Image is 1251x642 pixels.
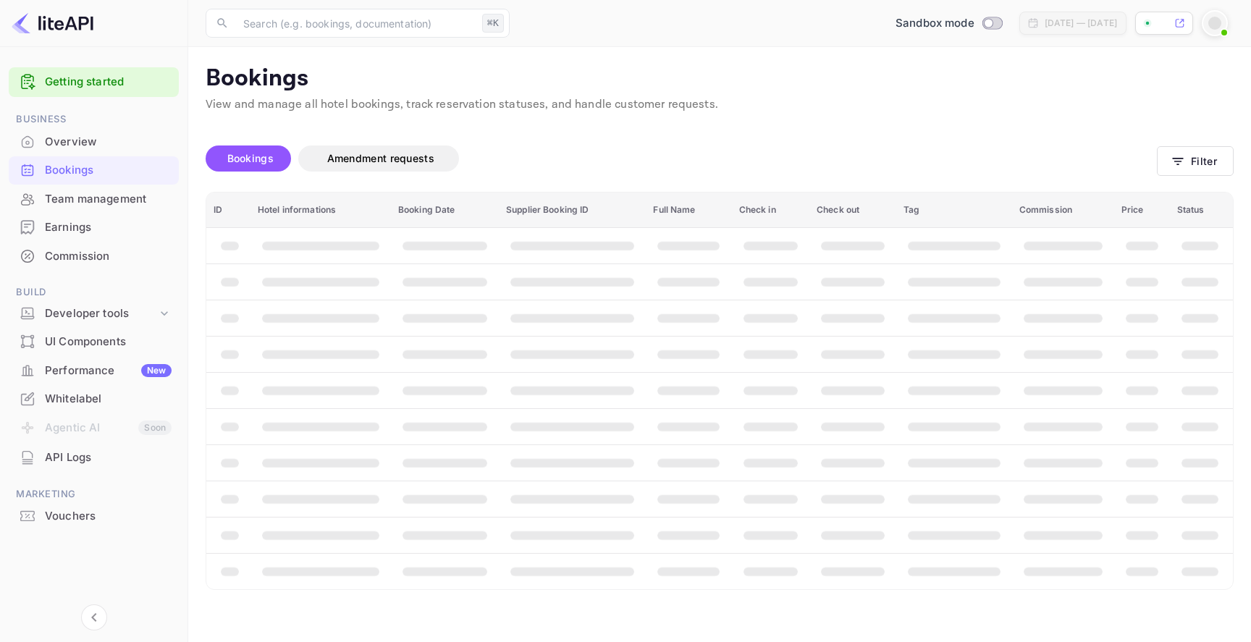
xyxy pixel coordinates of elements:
[9,185,179,212] a: Team management
[12,12,93,35] img: LiteAPI logo
[206,193,1233,589] table: booking table
[81,604,107,630] button: Collapse navigation
[1012,193,1114,228] th: Commission
[9,128,179,156] div: Overview
[206,193,250,228] th: ID
[896,15,974,32] span: Sandbox mode
[890,15,1008,32] div: Switch to Production mode
[206,96,1234,114] p: View and manage all hotel bookings, track reservation statuses, and handle customer requests.
[9,67,179,97] div: Getting started
[1170,193,1233,228] th: Status
[227,152,274,164] span: Bookings
[391,193,499,228] th: Booking Date
[9,502,179,531] div: Vouchers
[45,134,172,151] div: Overview
[45,305,157,322] div: Developer tools
[45,248,172,265] div: Commission
[250,193,391,228] th: Hotel informations
[9,156,179,185] div: Bookings
[499,193,646,228] th: Supplier Booking ID
[809,193,896,228] th: Check out
[45,74,172,90] a: Getting started
[9,328,179,356] div: UI Components
[141,364,172,377] div: New
[9,128,179,155] a: Overview
[9,385,179,412] a: Whitelabel
[9,214,179,240] a: Earnings
[732,193,809,228] th: Check in
[206,145,1157,172] div: account-settings tabs
[9,242,179,269] a: Commission
[9,185,179,214] div: Team management
[327,152,434,164] span: Amendment requests
[9,357,179,384] a: PerformanceNew
[9,284,179,300] span: Build
[45,334,172,350] div: UI Components
[9,444,179,470] a: API Logs
[45,191,172,208] div: Team management
[9,156,179,183] a: Bookings
[9,385,179,413] div: Whitelabel
[9,242,179,271] div: Commission
[45,363,172,379] div: Performance
[9,357,179,385] div: PerformanceNew
[646,193,731,228] th: Full Name
[9,502,179,529] a: Vouchers
[1045,17,1117,30] div: [DATE] — [DATE]
[482,14,504,33] div: ⌘K
[9,301,179,326] div: Developer tools
[9,486,179,502] span: Marketing
[1157,146,1234,176] button: Filter
[9,444,179,472] div: API Logs
[45,391,172,407] div: Whitelabel
[235,9,476,38] input: Search (e.g. bookings, documentation)
[45,508,172,525] div: Vouchers
[45,449,172,466] div: API Logs
[9,328,179,355] a: UI Components
[9,214,179,242] div: Earnings
[45,219,172,236] div: Earnings
[896,193,1012,228] th: Tag
[9,111,179,127] span: Business
[206,64,1234,93] p: Bookings
[45,162,172,179] div: Bookings
[1114,193,1170,228] th: Price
